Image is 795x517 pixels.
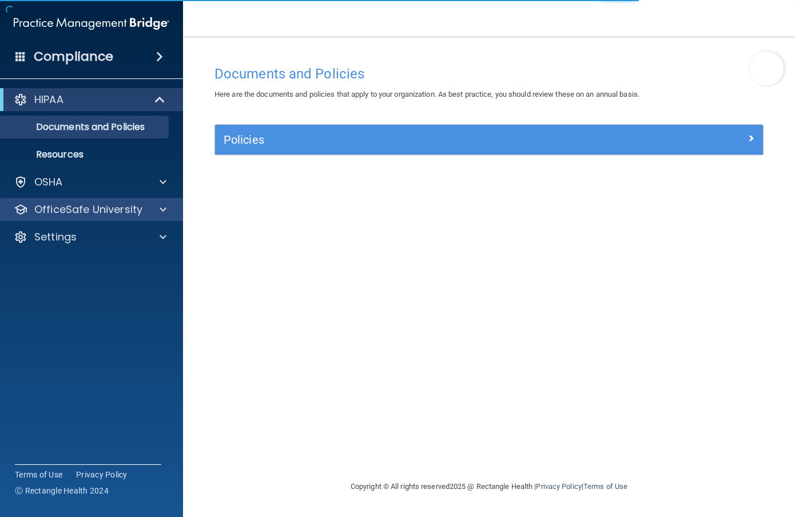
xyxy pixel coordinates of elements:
a: Policies [224,131,754,149]
a: Terms of Use [15,469,62,480]
h4: Documents and Policies [214,66,764,81]
a: OSHA [14,175,166,189]
iframe: Drift Widget Chat Controller [597,436,781,482]
span: Ⓒ Rectangle Health 2024 [15,485,109,496]
p: HIPAA [34,93,63,106]
div: Copyright © All rights reserved 2025 @ Rectangle Health | | [280,468,698,505]
img: PMB logo [14,12,169,35]
a: Settings [14,230,166,244]
p: Resources [7,149,164,160]
a: HIPAA [14,93,166,106]
p: Documents and Policies [7,121,164,133]
span: Here are the documents and policies that apply to your organization. As best practice, you should... [214,90,639,98]
p: Settings [34,230,77,244]
p: OSHA [34,175,63,189]
p: OfficeSafe University [34,203,142,216]
a: Privacy Policy [536,482,581,491]
a: Privacy Policy [76,469,128,480]
button: Open Resource Center [750,52,784,85]
a: Terms of Use [583,482,627,491]
a: OfficeSafe University [14,203,166,216]
h5: Policies [224,133,618,146]
h4: Compliance [34,49,113,65]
